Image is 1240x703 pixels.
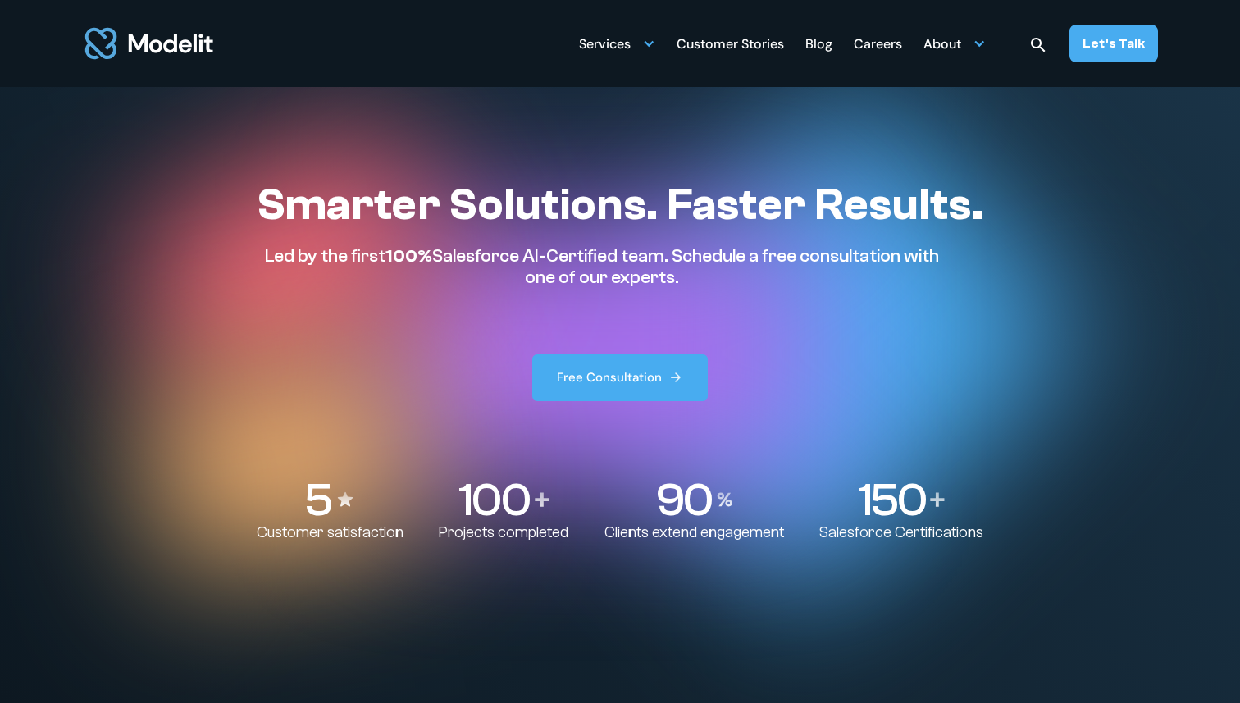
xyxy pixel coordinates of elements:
[579,30,631,62] div: Services
[805,27,832,59] a: Blog
[257,178,983,232] h1: Smarter Solutions. Faster Results.
[604,523,784,542] p: Clients extend engagement
[668,370,683,385] img: arrow right
[858,477,926,523] p: 150
[1083,34,1145,52] div: Let’s Talk
[930,492,945,507] img: Plus
[335,490,355,509] img: Stars
[717,492,733,507] img: Percentage
[304,477,331,523] p: 5
[805,30,832,62] div: Blog
[819,523,983,542] p: Salesforce Certifications
[854,27,902,59] a: Careers
[257,523,403,542] p: Customer satisfaction
[579,27,655,59] div: Services
[257,245,947,289] p: Led by the first Salesforce AI-Certified team. Schedule a free consultation with one of our experts.
[923,27,986,59] div: About
[1069,25,1158,62] a: Let’s Talk
[677,27,784,59] a: Customer Stories
[439,523,568,542] p: Projects completed
[532,354,708,401] a: Free Consultation
[557,369,662,386] div: Free Consultation
[923,30,961,62] div: About
[655,477,711,523] p: 90
[535,492,549,507] img: Plus
[82,18,217,69] img: modelit logo
[458,477,530,523] p: 100
[677,30,784,62] div: Customer Stories
[854,30,902,62] div: Careers
[385,245,432,267] span: 100%
[82,18,217,69] a: home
